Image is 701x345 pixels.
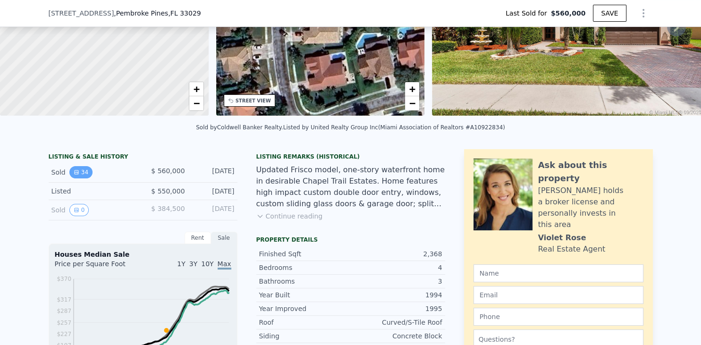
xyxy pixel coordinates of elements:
div: Property details [256,236,445,244]
span: 10Y [201,260,213,268]
span: , Pembroke Pines [114,8,201,18]
div: Sold [51,204,135,216]
tspan: $370 [57,276,71,282]
div: Houses Median Sale [55,250,231,259]
span: − [193,97,199,109]
div: Curved/S-Tile Roof [351,318,442,327]
input: Phone [473,308,643,326]
button: Show Options [634,4,653,23]
span: + [193,83,199,95]
div: [DATE] [193,166,235,178]
div: STREET VIEW [236,97,271,104]
div: Concrete Block [351,331,442,341]
div: Violet Rose [538,232,586,244]
span: $560,000 [551,8,586,18]
tspan: $227 [57,331,71,337]
div: Rent [185,232,211,244]
div: Sale [211,232,237,244]
div: Sold [51,166,135,178]
div: Bathrooms [259,277,351,286]
div: [DATE] [193,204,235,216]
div: Real Estate Agent [538,244,606,255]
span: Last Sold for [506,8,551,18]
div: Price per Square Foot [55,259,143,274]
div: Sold by Coldwell Banker Realty . [196,124,283,131]
span: + [409,83,415,95]
input: Name [473,264,643,282]
div: 2,368 [351,249,442,259]
button: SAVE [593,5,626,22]
div: Listing Remarks (Historical) [256,153,445,160]
span: 1Y [177,260,185,268]
input: Email [473,286,643,304]
a: Zoom out [405,96,419,110]
div: LISTING & SALE HISTORY [49,153,237,162]
div: Ask about this property [538,159,643,185]
span: $ 550,000 [151,187,185,195]
div: [PERSON_NAME] holds a broker license and personally invests in this area [538,185,643,230]
button: Continue reading [256,211,323,221]
span: 3Y [189,260,197,268]
div: 1994 [351,290,442,300]
div: [DATE] [193,186,235,196]
button: View historical data [69,204,89,216]
tspan: $287 [57,308,71,314]
tspan: $317 [57,296,71,303]
a: Zoom in [189,82,203,96]
div: Bedrooms [259,263,351,272]
span: Max [218,260,231,269]
button: View historical data [69,166,93,178]
span: $ 384,500 [151,205,185,212]
div: 1995 [351,304,442,313]
div: Listed [51,186,135,196]
span: [STREET_ADDRESS] [49,8,114,18]
div: Roof [259,318,351,327]
span: $ 560,000 [151,167,185,175]
div: Year Improved [259,304,351,313]
div: 4 [351,263,442,272]
div: Listed by United Realty Group Inc (Miami Association of Realtors #A10922834) [283,124,505,131]
a: Zoom in [405,82,419,96]
div: Finished Sqft [259,249,351,259]
div: Siding [259,331,351,341]
a: Zoom out [189,96,203,110]
span: − [409,97,415,109]
div: Year Built [259,290,351,300]
div: 3 [351,277,442,286]
tspan: $257 [57,319,71,326]
span: , FL 33029 [168,9,201,17]
div: Updated Frisco model, one-story waterfront home in desirable Chapel Trail Estates. Home features ... [256,164,445,210]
